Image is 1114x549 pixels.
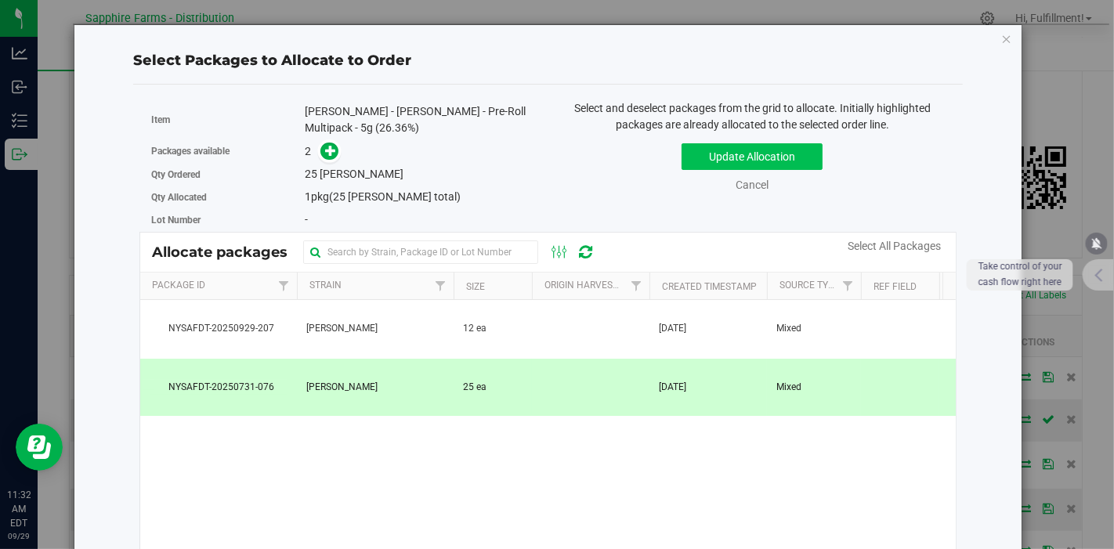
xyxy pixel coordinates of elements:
[150,321,288,336] span: NYSAFDT-20250929-207
[624,273,649,299] a: Filter
[466,281,485,292] a: Size
[16,424,63,471] iframe: Resource center
[151,113,306,127] label: Item
[306,380,378,395] span: [PERSON_NAME]
[309,280,342,291] a: Strain
[305,103,536,136] div: [PERSON_NAME] - [PERSON_NAME] - Pre-Roll Multipack - 5g (26.36%)
[574,102,931,131] span: Select and deselect packages from the grid to allocate. Initially highlighted packages are alread...
[151,190,306,204] label: Qty Allocated
[776,380,801,395] span: Mixed
[662,281,757,292] a: Created Timestamp
[305,213,308,226] span: -
[835,273,861,299] a: Filter
[305,190,311,203] span: 1
[463,380,486,395] span: 25 ea
[320,168,403,180] span: [PERSON_NAME]
[659,380,686,395] span: [DATE]
[151,144,306,158] label: Packages available
[305,168,317,180] span: 25
[463,321,486,336] span: 12 ea
[150,380,288,395] span: NYSAFDT-20250731-076
[151,168,306,182] label: Qty Ordered
[271,273,297,299] a: Filter
[303,240,538,264] input: Search by Strain, Package ID or Lot Number
[779,280,840,291] a: Source Type
[305,190,461,203] span: pkg
[428,273,454,299] a: Filter
[544,280,624,291] a: Origin Harvests
[776,321,801,336] span: Mixed
[152,280,205,291] a: Package Id
[151,213,306,227] label: Lot Number
[133,50,962,71] div: Select Packages to Allocate to Order
[305,145,311,157] span: 2
[682,143,823,170] button: Update Allocation
[659,321,686,336] span: [DATE]
[848,240,941,252] a: Select All Packages
[152,244,303,261] span: Allocate packages
[873,281,917,292] a: Ref Field
[329,190,461,203] span: (25 [PERSON_NAME] total)
[736,179,769,191] a: Cancel
[306,321,378,336] span: [PERSON_NAME]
